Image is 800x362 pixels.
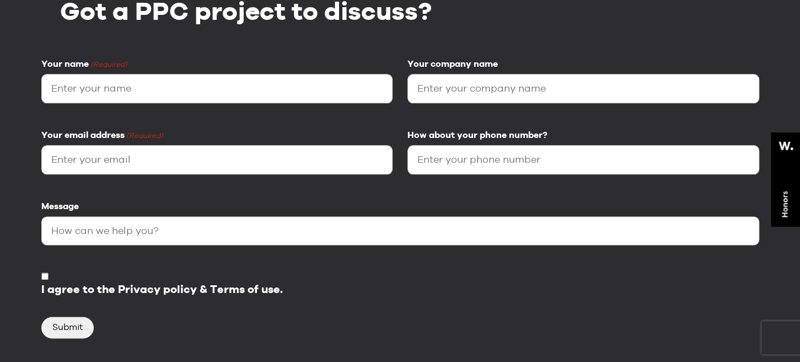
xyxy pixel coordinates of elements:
[41,74,393,104] input: Enter your name
[41,145,393,174] input: Enter your email
[41,130,163,141] label: Your email address
[41,201,79,212] label: Message
[41,59,127,70] label: Your name
[41,216,759,246] input: How can we help you?
[41,317,94,338] input: Submit
[407,145,759,174] input: Enter your phone number
[407,74,759,104] input: Enter your company name
[89,61,127,70] span: (Required)
[125,131,163,140] span: (Required)
[407,130,547,141] label: How about your phone number?
[407,59,498,70] label: Your company name
[41,283,759,297] label: I agree to the Privacy policy & Terms of use.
